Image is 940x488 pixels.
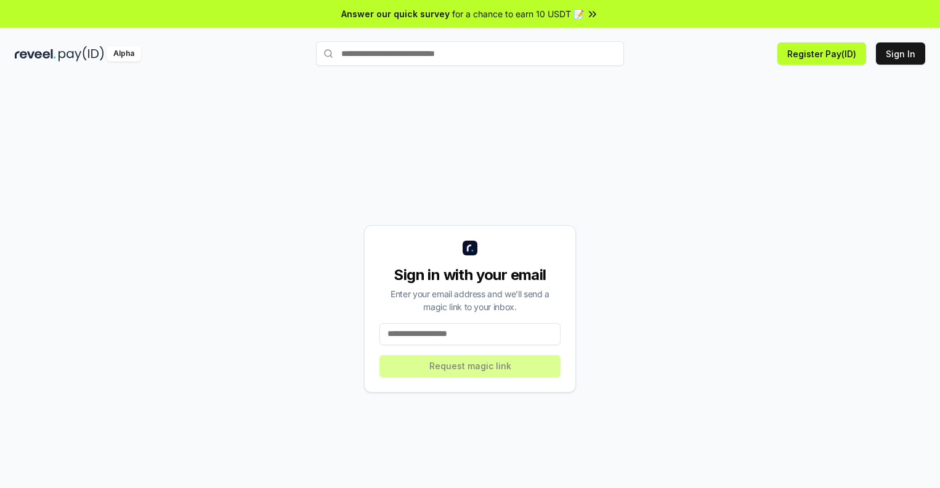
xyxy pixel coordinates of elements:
button: Sign In [876,42,925,65]
span: for a chance to earn 10 USDT 📝 [452,7,584,20]
div: Alpha [107,46,141,62]
div: Sign in with your email [379,265,561,285]
span: Answer our quick survey [341,7,450,20]
img: pay_id [59,46,104,62]
div: Enter your email address and we’ll send a magic link to your inbox. [379,287,561,313]
img: logo_small [463,241,477,255]
img: reveel_dark [15,46,56,62]
button: Register Pay(ID) [777,42,866,65]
